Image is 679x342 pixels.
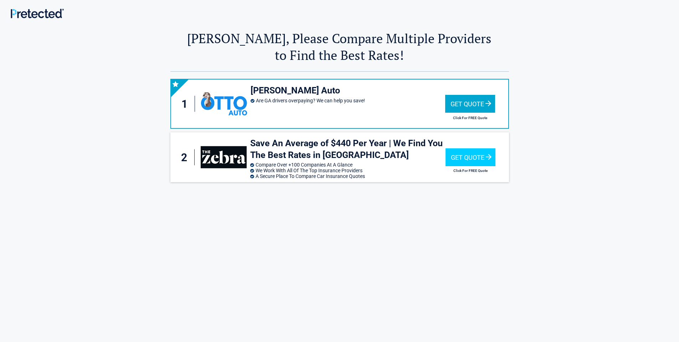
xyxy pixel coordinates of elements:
[446,148,495,166] div: Get Quote
[250,173,446,179] li: A Secure Place To Compare Car Insurance Quotes
[251,85,445,97] h3: [PERSON_NAME] Auto
[170,30,509,63] h2: [PERSON_NAME], Please Compare Multiple Providers to Find the Best Rates!
[251,98,445,103] li: Are GA drivers overpaying? We can help you save!
[201,146,247,168] img: thezebra's logo
[178,149,195,165] div: 2
[445,116,495,120] h2: Click For FREE Quote
[250,168,446,173] li: We Work With All Of The Top Insurance Providers
[446,169,495,173] h2: Click For FREE Quote
[178,96,195,112] div: 1
[445,95,495,113] div: Get Quote
[250,162,446,168] li: Compare Over +100 Companies At A Glance
[201,92,247,116] img: ottoinsurance's logo
[250,138,446,161] h3: Save An Average of $440 Per Year | We Find You The Best Rates in [GEOGRAPHIC_DATA]
[11,9,64,18] img: Main Logo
